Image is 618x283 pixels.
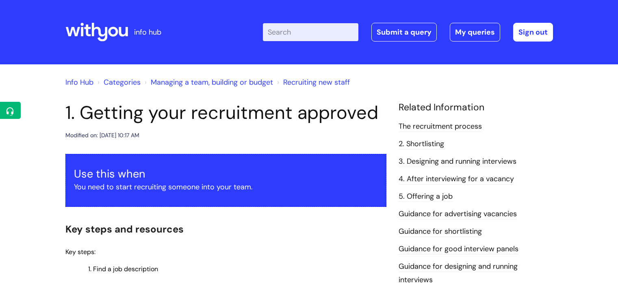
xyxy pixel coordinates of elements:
[513,23,553,42] a: Sign out
[399,209,517,219] a: Guidance for advertising vacancies
[399,121,482,132] a: The recruitment process
[263,23,553,42] div: | -
[151,77,273,87] a: Managing a team, building or budget
[74,167,378,180] h3: Use this when
[371,23,437,42] a: Submit a query
[399,191,453,202] a: 5. Offering a job
[450,23,500,42] a: My queries
[65,102,386,124] h1: 1. Getting your recruitment approved
[65,77,93,87] a: Info Hub
[399,174,514,184] a: 4. After interviewing for a vacancy
[399,226,482,237] a: Guidance for shortlisting
[95,76,141,89] li: Solution home
[283,77,350,87] a: Recruiting new staff
[65,130,139,140] div: Modified on: [DATE] 10:17 AM
[65,223,184,235] span: Key steps and resources
[399,139,444,149] a: 2. Shortlisting
[399,156,516,167] a: 3. Designing and running interviews
[134,26,161,39] p: info hub
[143,76,273,89] li: Managing a team, building or budget
[104,77,141,87] a: Categories
[65,248,95,256] span: Key steps:
[74,180,378,193] p: You need to start recruiting someone into your team.
[263,23,358,41] input: Search
[399,244,518,254] a: Guidance for good interview panels
[93,265,158,273] span: Find a job description
[275,76,350,89] li: Recruiting new staff
[399,102,553,113] h4: Related Information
